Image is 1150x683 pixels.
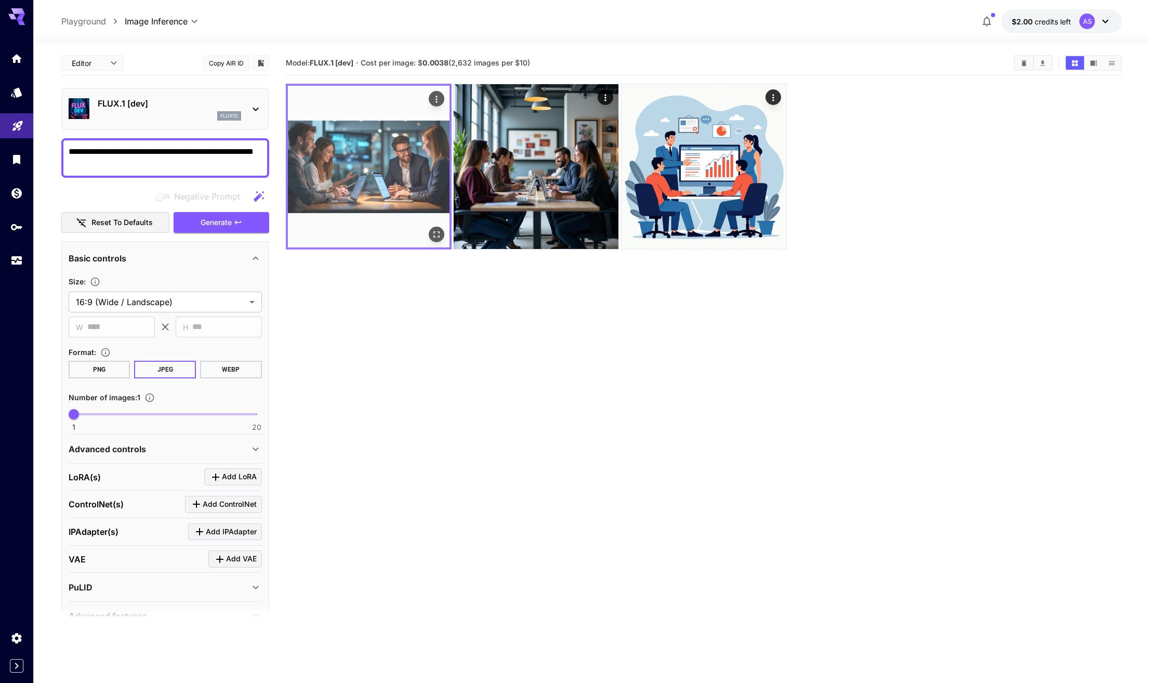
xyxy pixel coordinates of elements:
img: Z [454,84,618,249]
span: Negative Prompt [174,190,240,203]
span: Model: [286,58,353,67]
div: Settings [10,632,23,645]
div: FLUX.1 [dev]flux1d [69,93,262,125]
span: H [183,321,188,333]
div: Advanced features [69,603,262,628]
button: Show images in list view [1103,56,1121,70]
p: ControlNet(s) [69,498,124,510]
button: Adjust the dimensions of the generated image by specifying its width and height in pixels, or sel... [86,277,104,287]
button: Click to add LoRA [204,468,262,485]
button: Copy AIR ID [203,56,250,71]
div: Actions [429,91,444,107]
button: Add to library [256,57,266,69]
div: Show images in grid viewShow images in video viewShow images in list view [1065,55,1122,71]
span: Editor [72,58,104,69]
div: $2.00 [1012,16,1071,27]
button: Click to add IPAdapter [188,523,262,541]
a: Playground [61,15,106,28]
p: LoRA(s) [69,471,101,483]
div: Clear ImagesDownload All [1014,55,1053,71]
span: 16:9 (Wide / Landscape) [76,296,245,308]
div: PuLID [69,575,262,600]
button: Show images in video view [1085,56,1103,70]
nav: breadcrumb [61,15,125,28]
span: credits left [1035,17,1071,26]
button: WEBP [200,361,262,378]
span: Add IPAdapter [206,526,257,538]
span: Generate [201,216,232,229]
button: Download All [1034,56,1052,70]
button: Show images in grid view [1066,56,1084,70]
button: Specify how many images to generate in a single request. Each image generation will be charged se... [140,392,159,403]
div: Open in fullscreen [429,227,444,242]
b: 0.0038 [422,58,448,67]
p: Advanced controls [69,443,146,455]
span: Add ControlNet [203,498,257,511]
button: JPEG [134,361,196,378]
div: Advanced controls [69,437,262,462]
p: IPAdapter(s) [69,526,118,538]
p: PuLID [69,581,92,594]
span: Negative prompts are not compatible with the selected model. [153,190,248,203]
span: W [76,321,83,333]
p: · [356,57,359,69]
button: Clear Images [1015,56,1033,70]
button: Choose the file format for the output image. [96,347,115,358]
p: FLUX.1 [dev] [98,97,241,110]
p: VAE [69,553,86,566]
button: $2.00AS [1001,9,1122,33]
b: FLUX.1 [dev] [310,58,353,67]
span: Size : [69,277,86,286]
div: Models [10,86,23,99]
button: Generate [174,212,269,233]
span: Cost per image: $ (2,632 images per $10) [361,58,530,67]
button: PNG [69,361,130,378]
div: Home [10,52,23,65]
span: 1 [72,422,75,432]
button: Expand sidebar [10,659,23,673]
button: Click to add VAE [208,550,262,568]
button: Reset to defaults [61,212,169,233]
span: Number of images : 1 [69,393,140,402]
button: Click to add ControlNet [185,496,262,513]
div: Library [10,153,23,166]
div: AS [1079,14,1095,29]
div: Usage [10,254,23,267]
img: 9k= [288,86,450,247]
div: Playground [11,116,24,129]
p: Basic controls [69,252,126,265]
img: 2Q== [622,84,786,249]
span: $2.00 [1012,17,1035,26]
div: API Keys [10,220,23,233]
div: Actions [765,89,781,105]
span: Add VAE [226,553,257,566]
p: flux1d [220,112,238,120]
span: Image Inference [125,15,188,28]
span: Add LoRA [222,470,257,483]
div: Actions [598,89,614,105]
span: Format : [69,348,96,357]
div: Wallet [10,187,23,200]
span: 20 [252,422,261,432]
div: Basic controls [69,246,262,271]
